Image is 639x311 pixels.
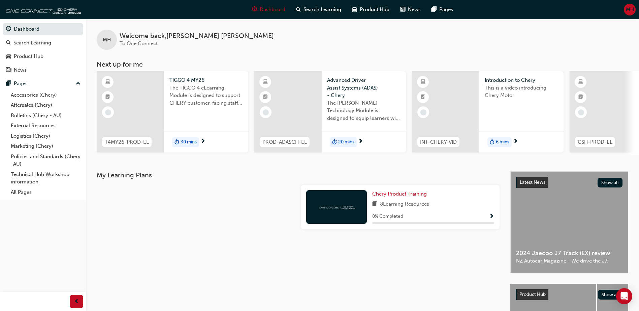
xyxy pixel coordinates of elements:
[439,6,453,13] span: Pages
[247,3,291,16] a: guage-iconDashboard
[263,78,268,87] span: learningResourceType_ELEARNING-icon
[380,200,429,209] span: 8 Learning Resources
[120,32,274,40] span: Welcome back , [PERSON_NAME] [PERSON_NAME]
[296,5,301,14] span: search-icon
[372,190,429,198] a: Chery Product Training
[490,138,494,147] span: duration-icon
[103,36,111,44] span: MH
[14,66,27,74] div: News
[13,39,51,47] div: Search Learning
[327,99,401,122] span: The [PERSON_NAME] Technology Module is designed to equip learners with essential knowledge about ...
[420,138,457,146] span: INT-CHERY-VID
[485,76,558,84] span: Introduction to Chery
[421,93,425,102] span: booktick-icon
[169,76,243,84] span: TIGGO 4 MY26
[432,5,437,14] span: pages-icon
[200,139,205,145] span: next-icon
[332,138,337,147] span: duration-icon
[260,6,285,13] span: Dashboard
[14,80,28,88] div: Pages
[347,3,395,16] a: car-iconProduct Hub
[8,141,83,151] a: Marketing (Chery)
[8,110,83,121] a: Bulletins (Chery - AU)
[3,77,83,90] button: Pages
[254,71,406,152] a: PROD-ADASCH-ELAdvanced Driver Assist Systems (ADAS) - CheryThe [PERSON_NAME] Technology Module is...
[105,109,111,115] span: learningRecordVerb_NONE-icon
[485,84,558,99] span: This is a video introducing Chery Motor
[3,23,83,35] a: Dashboard
[105,78,110,87] span: learningResourceType_ELEARNING-icon
[74,298,79,306] span: prev-icon
[3,50,83,63] a: Product Hub
[3,64,83,76] a: News
[8,169,83,187] a: Technical Hub Workshop information
[3,3,81,16] img: oneconnect
[412,71,564,152] a: INT-CHERY-VIDIntroduction to CheryThis is a video introducing Chery Motorduration-icon6 mins
[408,6,421,13] span: News
[105,93,110,102] span: booktick-icon
[6,81,11,87] span: pages-icon
[3,22,83,77] button: DashboardSearch LearningProduct HubNews
[426,3,458,16] a: pages-iconPages
[516,289,623,300] a: Product HubShow all
[97,71,248,152] a: T4MY26-PROD-ELTIGGO 4 MY26The TIGGO 4 eLearning Module is designed to support CHERY customer-faci...
[513,139,518,145] span: next-icon
[519,291,546,297] span: Product Hub
[489,214,494,220] span: Show Progress
[624,4,636,15] button: MH
[421,78,425,87] span: learningResourceType_ELEARNING-icon
[6,26,11,32] span: guage-icon
[8,131,83,141] a: Logistics (Chery)
[6,54,11,60] span: car-icon
[105,138,149,146] span: T4MY26-PROD-EL
[263,93,268,102] span: booktick-icon
[510,171,628,273] a: Latest NewsShow all2024 Jaecoo J7 Track (EX) reviewNZ Autocar Magazine - We drive the J7.
[578,138,612,146] span: CSH-PROD-EL
[578,93,583,102] span: booktick-icon
[6,67,11,73] span: news-icon
[3,37,83,49] a: Search Learning
[8,151,83,169] a: Policies and Standards (Chery -AU)
[97,171,500,179] h3: My Learning Plans
[372,213,403,220] span: 0 % Completed
[327,76,401,99] span: Advanced Driver Assist Systems (ADAS) - Chery
[86,61,639,68] h3: Next up for me
[598,290,623,300] button: Show all
[352,5,357,14] span: car-icon
[174,138,179,147] span: duration-icon
[516,257,622,265] span: NZ Autocar Magazine - We drive the J7.
[14,53,43,60] div: Product Hub
[360,6,389,13] span: Product Hub
[496,138,509,146] span: 6 mins
[520,179,545,185] span: Latest News
[578,109,584,115] span: learningRecordVerb_NONE-icon
[263,109,269,115] span: learningRecordVerb_NONE-icon
[76,79,81,88] span: up-icon
[6,40,11,46] span: search-icon
[120,40,158,46] span: To One Connect
[8,120,83,131] a: External Resources
[420,109,426,115] span: learningRecordVerb_NONE-icon
[372,200,377,209] span: book-icon
[489,212,494,221] button: Show Progress
[291,3,347,16] a: search-iconSearch Learning
[8,187,83,198] a: All Pages
[400,5,405,14] span: news-icon
[598,178,623,187] button: Show all
[262,138,307,146] span: PROD-ADASCH-EL
[358,139,363,145] span: next-icon
[181,138,197,146] span: 30 mins
[318,204,355,210] img: oneconnect
[626,6,634,13] span: MH
[338,138,354,146] span: 20 mins
[8,90,83,100] a: Accessories (Chery)
[8,100,83,110] a: Aftersales (Chery)
[252,5,257,14] span: guage-icon
[516,177,622,188] a: Latest NewsShow all
[578,78,583,87] span: learningResourceType_ELEARNING-icon
[169,84,243,107] span: The TIGGO 4 eLearning Module is designed to support CHERY customer-facing staff with the product ...
[372,191,427,197] span: Chery Product Training
[395,3,426,16] a: news-iconNews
